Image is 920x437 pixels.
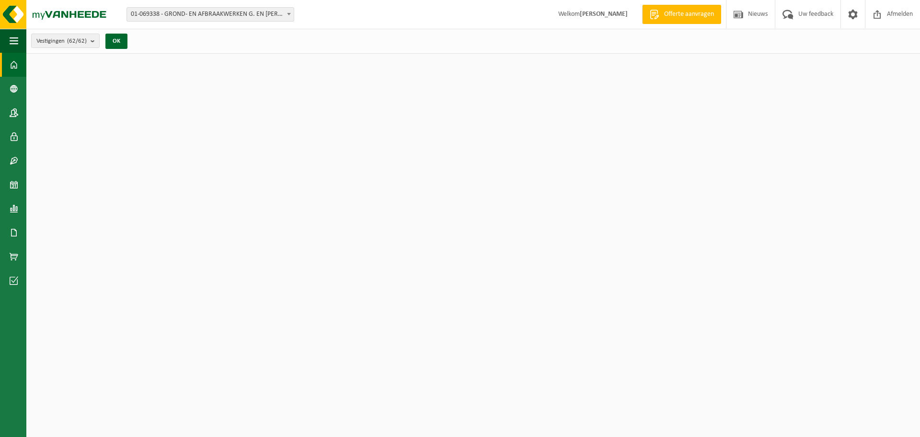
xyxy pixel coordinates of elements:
[642,5,721,24] a: Offerte aanvragen
[31,34,100,48] button: Vestigingen(62/62)
[662,10,716,19] span: Offerte aanvragen
[127,8,294,21] span: 01-069338 - GROND- EN AFBRAAKWERKEN G. EN A. DE MEUTER - TERNAT
[580,11,628,18] strong: [PERSON_NAME]
[36,34,87,48] span: Vestigingen
[67,38,87,44] count: (62/62)
[126,7,294,22] span: 01-069338 - GROND- EN AFBRAAKWERKEN G. EN A. DE MEUTER - TERNAT
[105,34,127,49] button: OK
